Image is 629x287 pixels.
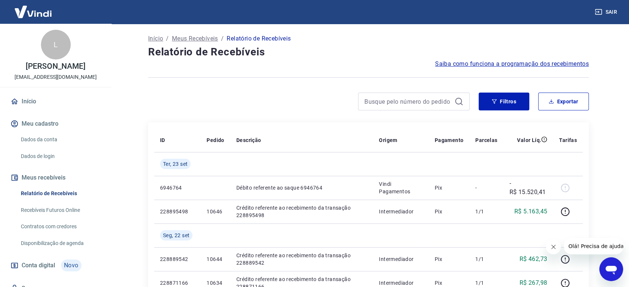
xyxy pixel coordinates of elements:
[435,208,464,215] p: Pix
[546,239,561,254] iframe: Fechar mensagem
[379,208,422,215] p: Intermediador
[599,257,623,281] iframe: Botão para abrir a janela de mensagens
[236,184,367,191] p: Débito referente ao saque 6946764
[9,116,102,132] button: Meu cadastro
[475,136,497,144] p: Parcelas
[538,93,589,110] button: Exportar
[18,236,102,251] a: Disponibilização de agenda
[160,184,195,191] p: 6946764
[18,132,102,147] a: Dados da conta
[379,136,397,144] p: Origem
[9,93,102,110] a: Início
[160,279,195,287] p: 228871166
[61,259,82,271] span: Novo
[9,170,102,186] button: Meus recebíveis
[207,279,224,287] p: 10634
[435,136,464,144] p: Pagamento
[160,208,195,215] p: 228895498
[475,184,497,191] p: -
[4,5,63,11] span: Olá! Precisa de ajuda?
[564,238,623,254] iframe: Mensagem da empresa
[207,208,224,215] p: 10646
[379,279,422,287] p: Intermediador
[236,204,367,219] p: Crédito referente ao recebimento da transação 228895498
[148,45,589,59] h4: Relatório de Recebíveis
[475,208,497,215] p: 1/1
[172,34,218,43] a: Meus Recebíveis
[207,136,224,144] p: Pedido
[18,203,102,218] a: Recebíveis Futuros Online
[41,30,71,59] div: L
[475,255,497,263] p: 1/1
[227,34,291,43] p: Relatório de Recebíveis
[18,149,102,164] a: Dados de login
[163,232,189,239] span: Seg, 22 set
[221,34,224,43] p: /
[517,136,541,144] p: Valor Líq.
[379,255,422,263] p: Intermediador
[148,34,163,43] a: Início
[509,179,547,197] p: -R$ 15.520,41
[520,255,547,264] p: R$ 462,73
[207,255,224,263] p: 10644
[559,136,577,144] p: Tarifas
[18,219,102,234] a: Contratos com credores
[160,255,195,263] p: 228889542
[18,186,102,201] a: Relatório de Recebíveis
[593,5,620,19] button: Sair
[9,257,102,274] a: Conta digitalNovo
[15,73,97,81] p: [EMAIL_ADDRESS][DOMAIN_NAME]
[163,160,188,168] span: Ter, 23 set
[475,279,497,287] p: 1/1
[236,136,261,144] p: Descrição
[364,96,451,107] input: Busque pelo número do pedido
[166,34,169,43] p: /
[435,255,464,263] p: Pix
[514,207,547,216] p: R$ 5.163,45
[435,184,464,191] p: Pix
[435,279,464,287] p: Pix
[236,252,367,267] p: Crédito referente ao recebimento da transação 228889542
[9,0,57,23] img: Vindi
[160,136,165,144] p: ID
[479,93,529,110] button: Filtros
[26,62,85,70] p: [PERSON_NAME]
[22,260,55,271] span: Conta digital
[379,180,422,195] p: Vindi Pagamentos
[435,59,589,68] a: Saiba como funciona a programação dos recebimentos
